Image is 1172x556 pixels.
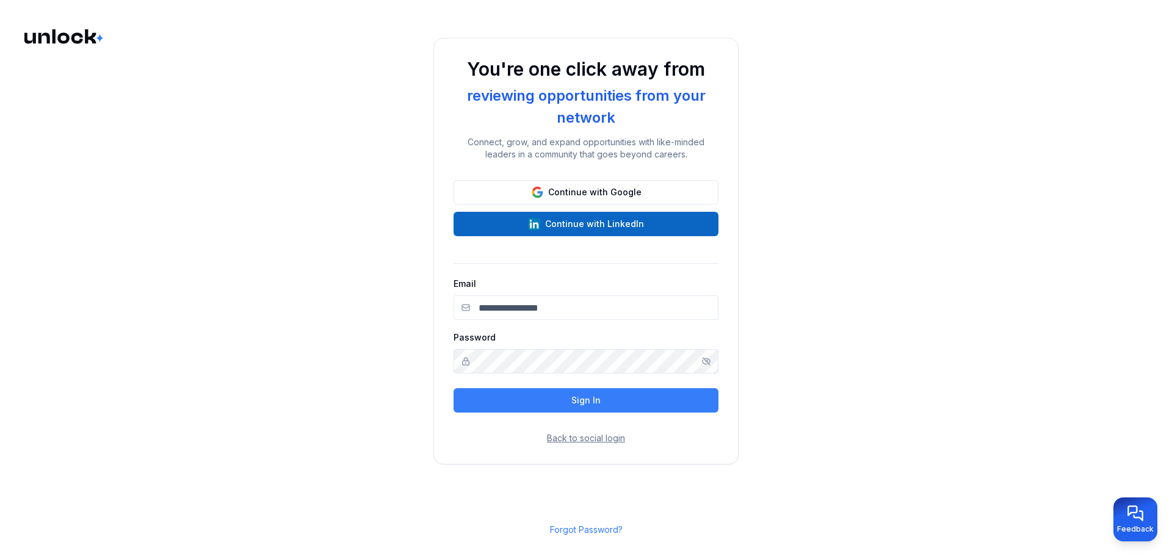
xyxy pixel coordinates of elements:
button: Back to social login [547,432,625,444]
img: Logo [24,29,105,44]
label: Email [454,278,476,289]
button: Sign In [454,388,718,413]
button: Continue with LinkedIn [454,212,718,236]
span: Feedback [1117,524,1154,534]
button: Show/hide password [701,356,711,366]
p: Connect, grow, and expand opportunities with like-minded leaders in a community that goes beyond ... [454,136,718,161]
button: Continue with Google [454,180,718,204]
button: Provide feedback [1113,497,1157,541]
div: reviewing opportunities from your network [454,85,718,129]
label: Password [454,332,496,342]
a: Forgot Password? [550,524,623,535]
